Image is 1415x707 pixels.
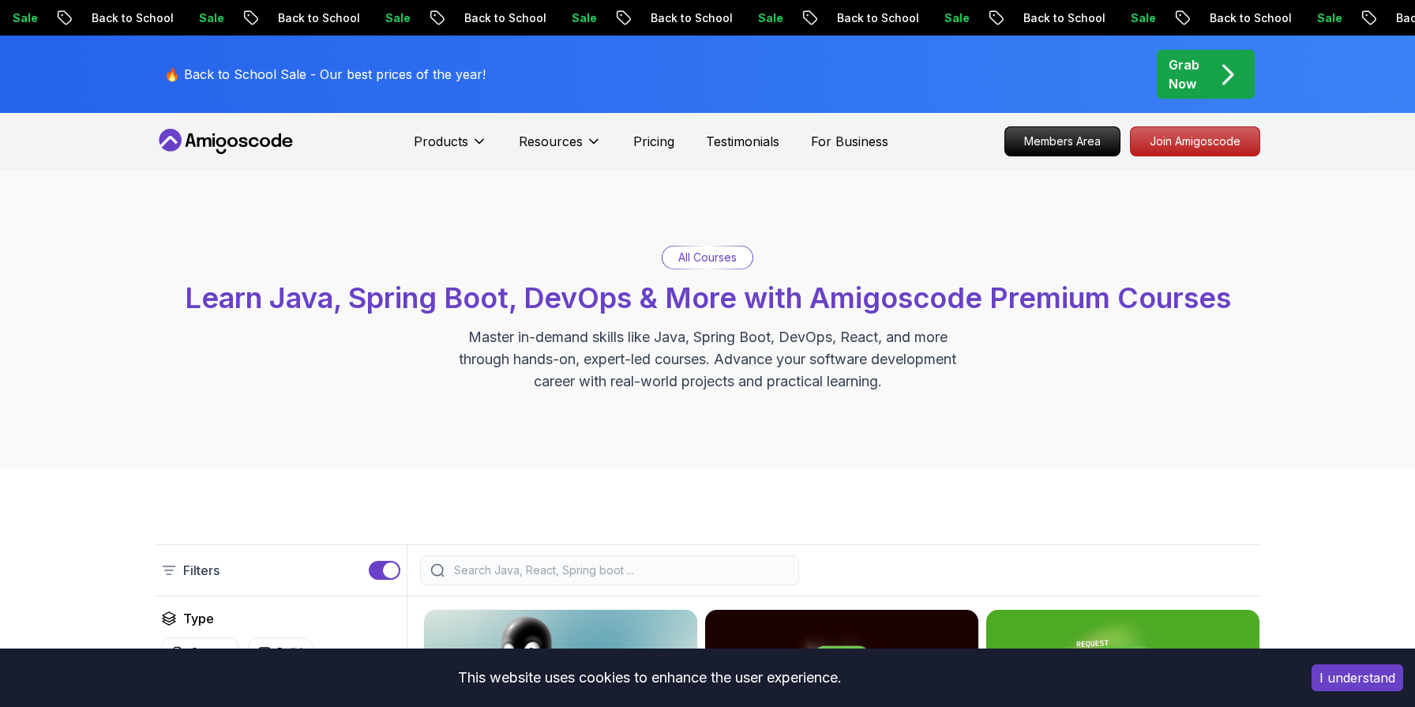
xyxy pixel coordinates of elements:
p: Sale [745,10,796,26]
p: Grab Now [1169,55,1199,93]
span: Learn Java, Spring Boot, DevOps & More with Amigoscode Premium Courses [185,280,1231,315]
a: Testimonials [706,132,779,151]
button: Products [414,132,487,164]
p: Master in-demand skills like Java, Spring Boot, DevOps, React, and more through hands-on, expert-... [442,326,973,393]
p: Build [277,645,302,660]
h2: Type [183,609,214,628]
p: Back to School [1011,10,1118,26]
p: Sale [186,10,237,26]
button: Accept cookies [1312,664,1403,691]
a: Pricing [633,132,674,151]
p: Back to School [638,10,745,26]
a: Join Amigoscode [1130,126,1260,156]
p: All Courses [678,250,737,265]
div: This website uses cookies to enhance the user experience. [12,660,1288,695]
p: Back to School [265,10,373,26]
p: Back to School [824,10,932,26]
p: Join Amigoscode [1131,127,1259,156]
p: Members Area [1005,127,1120,156]
p: Resources [519,132,583,151]
p: Sale [559,10,610,26]
p: Sale [373,10,423,26]
button: Resources [519,132,602,164]
input: Search Java, React, Spring boot ... [451,562,789,578]
p: Products [414,132,468,151]
p: Back to School [1197,10,1304,26]
p: Sale [1118,10,1169,26]
p: Sale [1304,10,1355,26]
p: Back to School [452,10,559,26]
p: Course [190,645,228,660]
a: For Business [811,132,888,151]
button: Course [161,637,238,668]
a: Members Area [1004,126,1120,156]
p: Filters [183,561,220,580]
p: 🔥 Back to School Sale - Our best prices of the year! [164,65,486,84]
p: Sale [932,10,982,26]
p: Back to School [79,10,186,26]
button: Build [248,637,313,668]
